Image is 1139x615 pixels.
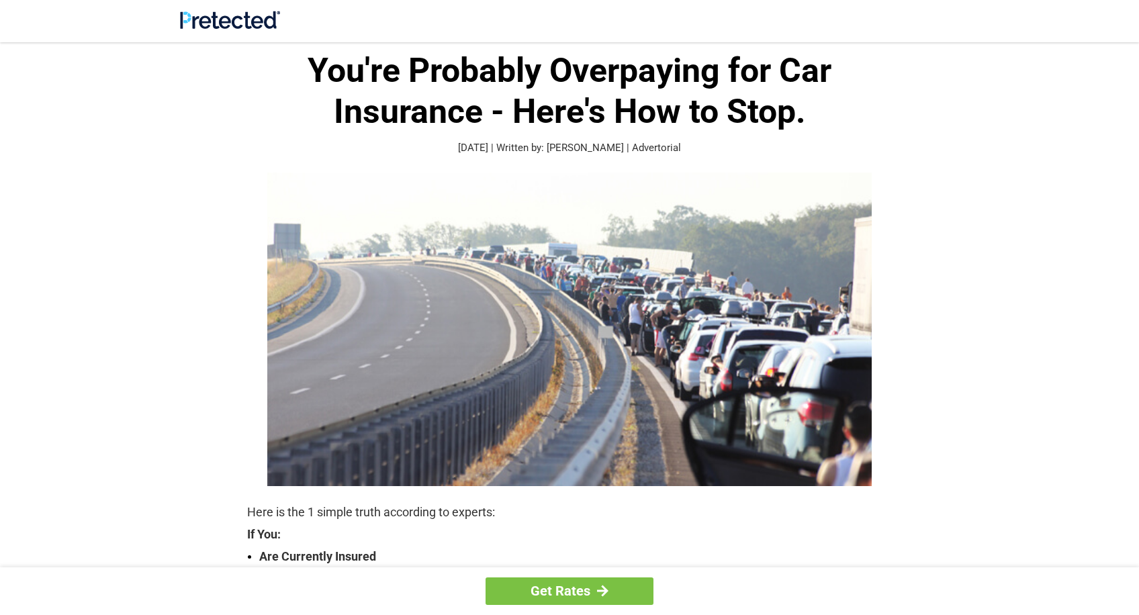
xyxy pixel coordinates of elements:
p: Here is the 1 simple truth according to experts: [247,503,892,522]
a: Get Rates [486,577,653,605]
img: Site Logo [180,11,280,29]
p: [DATE] | Written by: [PERSON_NAME] | Advertorial [247,140,892,156]
strong: Are Currently Insured [259,547,892,566]
a: Site Logo [180,19,280,32]
strong: If You: [247,528,892,540]
strong: Are Over The Age Of [DEMOGRAPHIC_DATA] [259,566,892,585]
h1: You're Probably Overpaying for Car Insurance - Here's How to Stop. [247,50,892,132]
